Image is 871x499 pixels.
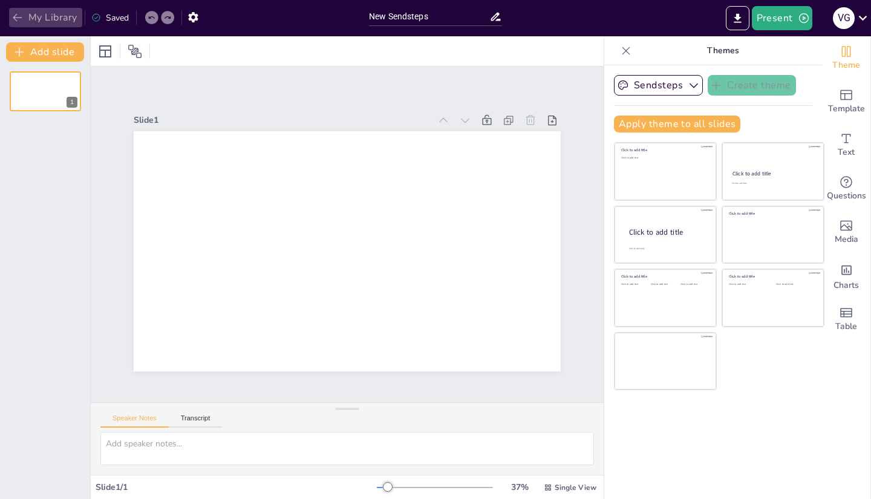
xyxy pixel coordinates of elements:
button: Export to PowerPoint [726,6,749,30]
button: Sendsteps [614,75,703,96]
div: Saved [91,12,129,24]
div: Add text boxes [822,123,870,167]
input: Insert title [369,8,489,25]
button: Apply theme to all slides [614,116,740,132]
div: Click to add text [680,283,708,286]
div: Slide 1 [134,114,430,126]
button: Speaker Notes [100,414,169,428]
span: Theme [832,59,860,72]
span: Template [828,102,865,116]
div: Layout [96,42,115,61]
div: Click to add text [651,283,678,286]
span: Text [838,146,855,159]
button: Present [752,6,812,30]
div: Click to add title [732,170,813,177]
div: Add ready made slides [822,80,870,123]
div: 1 [67,97,77,108]
div: Click to add title [621,274,708,279]
button: My Library [9,8,82,27]
button: v g [833,6,855,30]
div: Click to add title [729,211,815,216]
span: Table [835,320,857,333]
button: Create theme [708,75,796,96]
div: Click to add text [621,157,708,160]
div: Add images, graphics, shapes or video [822,210,870,254]
span: Media [835,233,858,246]
div: v g [833,7,855,29]
div: Click to add title [729,274,815,279]
div: Click to add text [732,182,812,185]
span: Questions [827,189,866,203]
div: Add charts and graphs [822,254,870,298]
span: Position [128,44,142,59]
div: Add a table [822,298,870,341]
div: 37 % [505,481,534,493]
div: Slide 1 / 1 [96,481,377,493]
div: Change the overall theme [822,36,870,80]
p: Themes [636,36,810,65]
div: Click to add title [629,227,706,237]
div: Click to add text [729,283,767,286]
div: Get real-time input from your audience [822,167,870,210]
button: Transcript [169,414,223,428]
div: Click to add title [621,148,708,152]
span: Single View [555,483,596,492]
span: Charts [833,279,859,292]
div: Click to add body [629,247,705,250]
div: Click to add text [776,283,814,286]
button: Add slide [6,42,84,62]
div: Click to add text [621,283,648,286]
div: 1 [10,71,81,111]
